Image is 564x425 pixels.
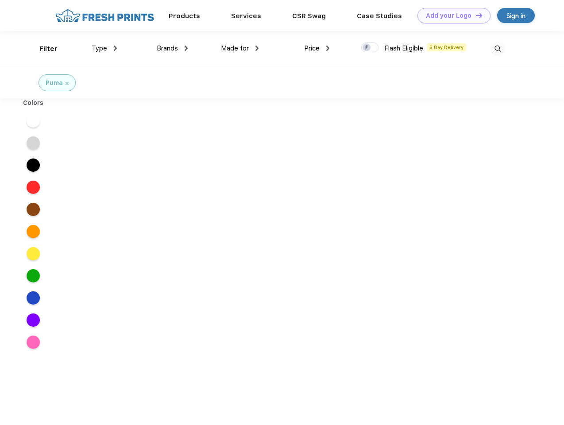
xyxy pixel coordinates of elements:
[476,13,482,18] img: DT
[426,12,471,19] div: Add your Logo
[326,46,329,51] img: dropdown.png
[157,44,178,52] span: Brands
[497,8,535,23] a: Sign in
[384,44,423,52] span: Flash Eligible
[169,12,200,20] a: Products
[53,8,157,23] img: fo%20logo%202.webp
[255,46,259,51] img: dropdown.png
[292,12,326,20] a: CSR Swag
[39,44,58,54] div: Filter
[304,44,320,52] span: Price
[16,98,50,108] div: Colors
[221,44,249,52] span: Made for
[427,43,466,51] span: 5 Day Delivery
[506,11,525,21] div: Sign in
[92,44,107,52] span: Type
[491,42,505,56] img: desktop_search.svg
[231,12,261,20] a: Services
[185,46,188,51] img: dropdown.png
[114,46,117,51] img: dropdown.png
[46,78,63,88] div: Puma
[66,82,69,85] img: filter_cancel.svg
